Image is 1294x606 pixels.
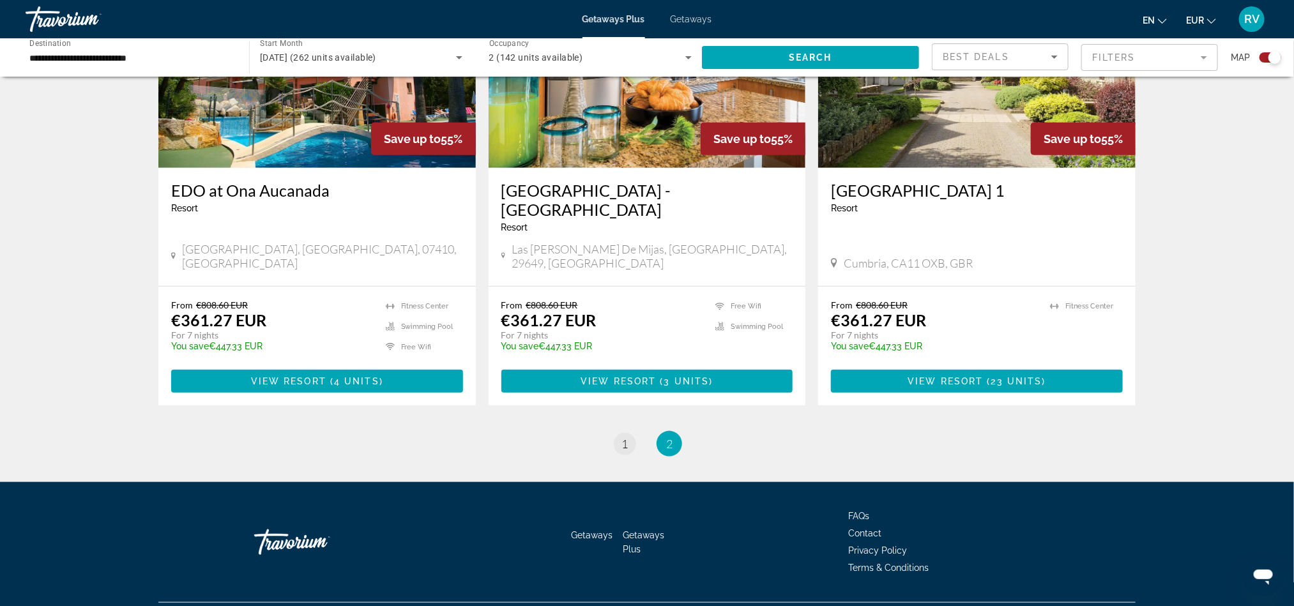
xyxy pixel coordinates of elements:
[831,341,1037,351] p: €447.33 EUR
[171,341,373,351] p: €447.33 EUR
[489,52,583,63] span: 2 (142 units available)
[572,530,613,540] a: Getaways
[158,431,1136,457] nav: Pagination
[501,222,528,232] span: Resort
[254,523,382,561] a: Travorium
[943,52,1009,62] span: Best Deals
[848,545,907,556] a: Privacy Policy
[1081,43,1218,72] button: Filter
[943,49,1058,64] mat-select: Sort by
[789,52,832,63] span: Search
[171,370,463,393] button: View Resort(4 units)
[26,3,153,36] a: Travorium
[713,132,771,146] span: Save up to
[171,203,198,213] span: Resort
[1244,13,1260,26] span: RV
[260,52,376,63] span: [DATE] (262 units available)
[702,46,919,69] button: Search
[501,181,793,219] a: [GEOGRAPHIC_DATA] - [GEOGRAPHIC_DATA]
[171,299,193,310] span: From
[251,376,326,386] span: View Resort
[1044,132,1101,146] span: Save up to
[171,341,209,351] span: You save
[1186,15,1204,26] span: EUR
[848,528,881,538] a: Contact
[501,370,793,393] button: View Resort(3 units)
[401,322,453,331] span: Swimming Pool
[526,299,578,310] span: €808.60 EUR
[29,39,71,48] span: Destination
[1065,302,1113,310] span: Fitness Center
[260,40,303,49] span: Start Month
[831,330,1037,341] p: For 7 nights
[731,302,761,310] span: Free Wifi
[1143,11,1167,29] button: Change language
[1031,123,1136,155] div: 55%
[501,310,597,330] p: €361.27 EUR
[1235,6,1268,33] button: User Menu
[489,40,529,49] span: Occupancy
[326,376,383,386] span: ( )
[991,376,1042,386] span: 23 units
[831,310,926,330] p: €361.27 EUR
[701,123,805,155] div: 55%
[664,376,710,386] span: 3 units
[171,330,373,341] p: For 7 nights
[196,299,248,310] span: €808.60 EUR
[848,563,929,573] a: Terms & Conditions
[512,242,793,270] span: Las [PERSON_NAME] de Mijas, [GEOGRAPHIC_DATA], 29649, [GEOGRAPHIC_DATA]
[844,256,973,270] span: Cumbria, CA11 OXB, GBR
[501,330,703,341] p: For 7 nights
[582,14,645,24] a: Getaways Plus
[831,203,858,213] span: Resort
[623,530,665,554] a: Getaways Plus
[848,511,869,521] a: FAQs
[831,181,1123,200] a: [GEOGRAPHIC_DATA] 1
[581,376,656,386] span: View Resort
[501,341,703,351] p: €447.33 EUR
[831,370,1123,393] button: View Resort(23 units)
[501,299,523,310] span: From
[171,310,266,330] p: €361.27 EUR
[1231,49,1250,66] span: Map
[401,343,432,351] span: Free Wifi
[401,302,449,310] span: Fitness Center
[182,242,463,270] span: [GEOGRAPHIC_DATA], [GEOGRAPHIC_DATA], 07410, [GEOGRAPHIC_DATA]
[666,437,673,451] span: 2
[1186,11,1216,29] button: Change currency
[371,123,476,155] div: 55%
[657,376,713,386] span: ( )
[501,341,539,351] span: You save
[984,376,1046,386] span: ( )
[831,299,853,310] span: From
[384,132,441,146] span: Save up to
[171,181,463,200] a: EDO at Ona Aucanada
[621,437,628,451] span: 1
[831,341,869,351] span: You save
[1243,555,1284,596] iframe: Knop om het berichtenvenster te openen
[856,299,908,310] span: €808.60 EUR
[908,376,984,386] span: View Resort
[1143,15,1155,26] span: en
[334,376,379,386] span: 4 units
[671,14,712,24] a: Getaways
[731,322,783,331] span: Swimming Pool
